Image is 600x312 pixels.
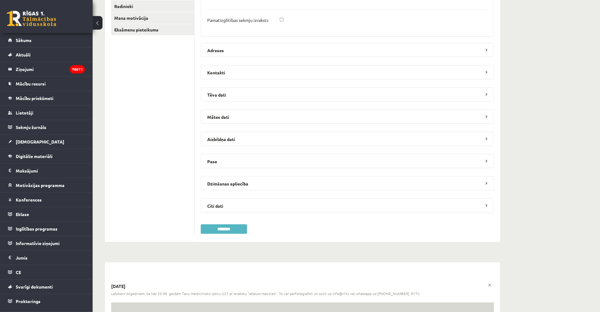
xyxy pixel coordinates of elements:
legend: Maksājumi [16,164,85,178]
span: Labdien! Atgadinam, ka lidz 20.09. gaidam Tavu medicinisko izzinu U27 ar ierakstu "atlauts maciti... [111,291,420,296]
span: Sākums [16,37,31,43]
legend: Pase [201,154,494,168]
a: Informatīvie ziņojumi [8,236,85,250]
span: Lietotāji [16,110,33,115]
a: Eksāmenu pieteikums [111,24,194,35]
a: Maksājumi [8,164,85,178]
span: Digitālie materiāli [16,153,52,159]
p: Pamatizglītības sekmju izraksts [207,17,268,23]
a: Svarīgi dokumenti [8,280,85,294]
span: Eklase [16,211,29,217]
span: CE [16,269,21,275]
a: Motivācijas programma [8,178,85,192]
span: Proktorings [16,298,40,304]
legend: Ziņojumi [16,62,85,76]
a: Konferences [8,193,85,207]
span: Jumis [16,255,27,260]
span: Sekmju žurnāls [16,124,46,130]
a: Jumis [8,251,85,265]
span: Mācību priekšmeti [16,95,53,101]
legend: Aizbildņa dati [201,132,494,146]
a: Proktorings [8,294,85,308]
span: Svarīgi dokumenti [16,284,53,289]
span: Izglītības programas [16,226,57,231]
span: Motivācijas programma [16,182,65,188]
i: 78811 [70,65,85,73]
a: Sekmju žurnāls [8,120,85,134]
a: Digitālie materiāli [8,149,85,163]
span: [DEMOGRAPHIC_DATA] [16,139,64,144]
a: Aktuāli [8,48,85,62]
a: Mana motivācija [111,12,194,24]
legend: Citi dati [201,198,494,213]
a: Ziņojumi78811 [8,62,85,76]
a: Sākums [8,33,85,47]
span: Konferences [16,197,42,202]
a: Rīgas 1. Tālmācības vidusskola [7,11,56,26]
legend: Tēva dati [201,87,494,102]
a: Izglītības programas [8,222,85,236]
a: Mācību resursi [8,77,85,91]
a: Eklase [8,207,85,221]
a: Lietotāji [8,106,85,120]
a: x [485,281,494,289]
a: [DEMOGRAPHIC_DATA] [8,135,85,149]
span: Aktuāli [16,52,31,57]
a: Radinieki [111,1,194,12]
legend: Mātes dati [201,110,494,124]
legend: Kontakti [201,65,494,79]
a: Mācību priekšmeti [8,91,85,105]
span: Informatīvie ziņojumi [16,240,60,246]
a: CE [8,265,85,279]
legend: Adreses [201,43,494,57]
span: Mācību resursi [16,81,46,86]
p: [DATE] [111,283,494,289]
legend: Dzimšanas apliecība [201,176,494,190]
